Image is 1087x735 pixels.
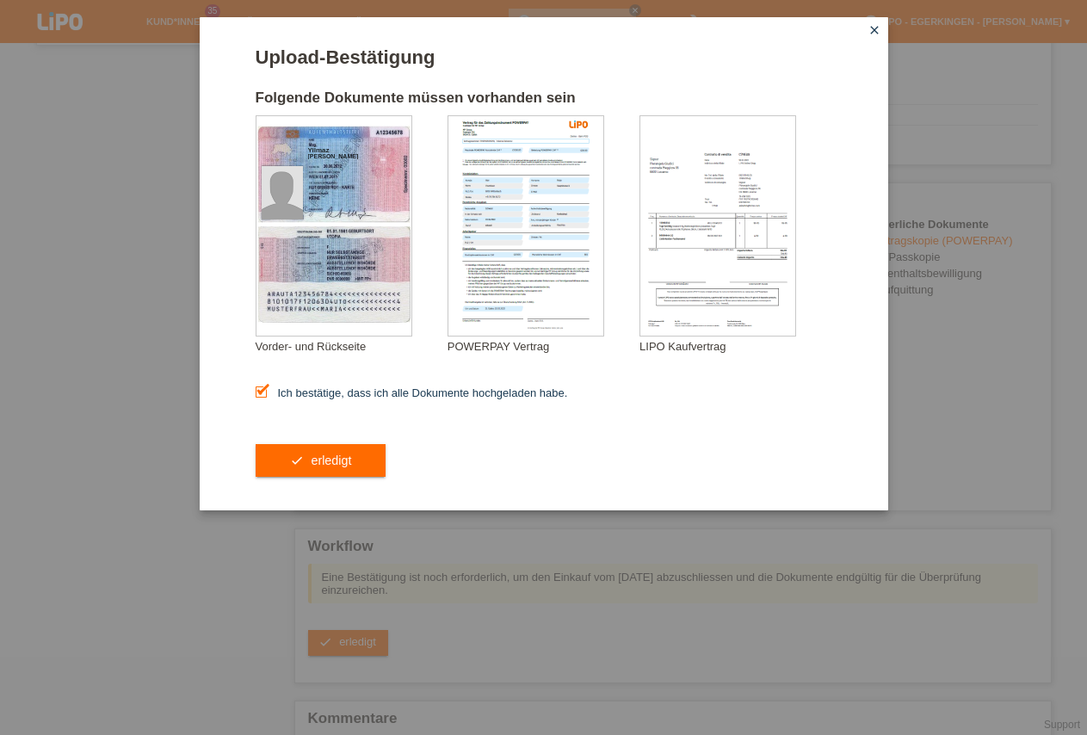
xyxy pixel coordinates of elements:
[639,340,831,353] div: LIPO Kaufvertrag
[863,22,886,41] a: close
[868,23,881,37] i: close
[256,90,832,115] h2: Folgende Dokumente müssen vorhanden sein
[640,116,795,336] img: upload_document_confirmation_type_receipt_generic.png
[256,340,448,353] div: Vorder- und Rückseite
[256,46,832,68] h1: Upload-Bestätigung
[308,153,394,159] div: [PERSON_NAME]
[448,116,603,336] img: upload_document_confirmation_type_contract_kkg_whitelabel.png
[563,119,589,135] img: 39073_print.png
[290,454,304,467] i: check
[256,116,411,336] img: upload_document_confirmation_type_id_foreign_empty.png
[262,166,303,219] img: foreign_id_photo_male.png
[308,146,394,154] div: Yilmaz
[311,454,351,467] span: erledigt
[448,340,639,353] div: POWERPAY Vertrag
[256,386,568,399] label: Ich bestätige, dass ich alle Dokumente hochgeladen habe.
[256,444,386,477] button: check erledigt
